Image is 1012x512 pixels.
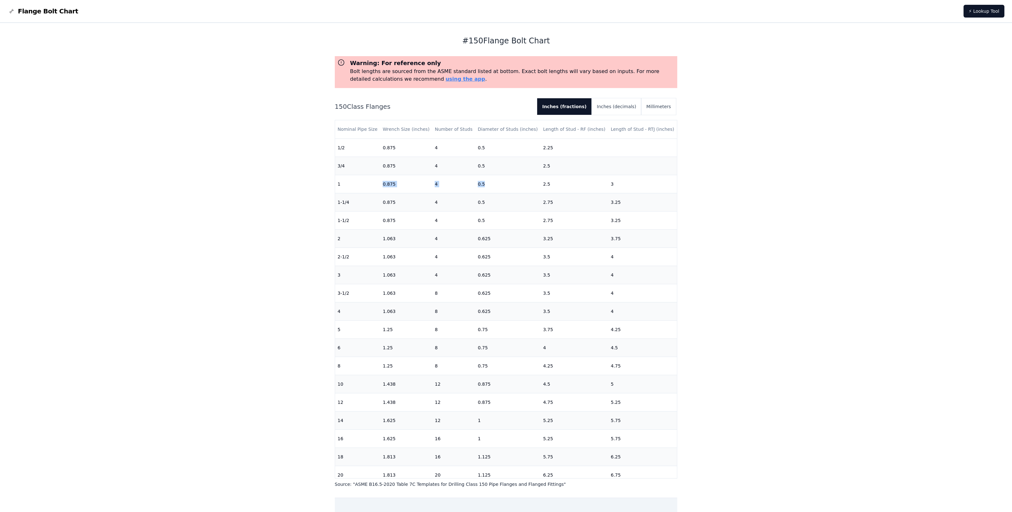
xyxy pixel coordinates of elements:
[608,338,677,357] td: 4.5
[335,229,380,248] td: 2
[541,448,608,466] td: 5.75
[380,302,432,320] td: 1.063
[335,466,380,484] td: 20
[335,175,380,193] td: 1
[608,248,677,266] td: 4
[350,68,675,83] p: Bolt lengths are sourced from the ASME standard listed at bottom. Exact bolt lengths will vary ba...
[475,320,541,338] td: 0.75
[380,211,432,229] td: 0.875
[608,175,677,193] td: 3
[432,284,475,302] td: 8
[432,320,475,338] td: 8
[541,411,608,429] td: 5.25
[475,120,541,138] th: Diameter of Studs (inches)
[335,481,678,487] p: Source: " ASME B16.5-2020 Table 7C Templates for Drilling Class 150 Pipe Flanges and Flanged Fitt...
[335,338,380,357] td: 6
[432,157,475,175] td: 4
[608,375,677,393] td: 5
[537,98,592,115] button: Inches (fractions)
[608,357,677,375] td: 4.75
[380,138,432,157] td: 0.875
[335,375,380,393] td: 10
[380,284,432,302] td: 1.063
[475,375,541,393] td: 0.875
[446,76,485,82] a: using the app
[541,229,608,248] td: 3.25
[475,175,541,193] td: 0.5
[380,120,432,138] th: Wrench Size (inches)
[380,338,432,357] td: 1.25
[432,429,475,448] td: 16
[335,36,678,46] h1: # 150 Flange Bolt Chart
[608,320,677,338] td: 4.25
[541,338,608,357] td: 4
[380,466,432,484] td: 1.813
[432,138,475,157] td: 4
[380,320,432,338] td: 1.25
[475,284,541,302] td: 0.625
[380,248,432,266] td: 1.063
[350,59,675,68] h3: Warning: For reference only
[475,338,541,357] td: 0.75
[432,357,475,375] td: 8
[335,193,380,211] td: 1-1/4
[432,248,475,266] td: 4
[608,302,677,320] td: 4
[335,448,380,466] td: 18
[475,229,541,248] td: 0.625
[432,266,475,284] td: 4
[608,466,677,484] td: 6.75
[335,320,380,338] td: 5
[608,120,677,138] th: Length of Stud - RTJ (inches)
[432,393,475,411] td: 12
[8,7,78,16] a: Flange Bolt Chart LogoFlange Bolt Chart
[335,266,380,284] td: 3
[432,466,475,484] td: 20
[8,7,15,15] img: Flange Bolt Chart Logo
[432,338,475,357] td: 8
[592,98,641,115] button: Inches (decimals)
[475,448,541,466] td: 1.125
[335,120,380,138] th: Nominal Pipe Size
[541,284,608,302] td: 3.5
[335,302,380,320] td: 4
[18,7,78,16] span: Flange Bolt Chart
[608,393,677,411] td: 5.25
[541,393,608,411] td: 4.75
[380,357,432,375] td: 1.25
[335,429,380,448] td: 16
[380,429,432,448] td: 1.625
[432,120,475,138] th: Number of Studs
[380,411,432,429] td: 1.625
[432,411,475,429] td: 12
[475,193,541,211] td: 0.5
[380,393,432,411] td: 1.438
[608,429,677,448] td: 5.75
[475,157,541,175] td: 0.5
[963,5,1004,18] a: ⚡ Lookup Tool
[541,211,608,229] td: 2.75
[432,448,475,466] td: 16
[608,284,677,302] td: 4
[541,175,608,193] td: 2.5
[608,193,677,211] td: 3.25
[335,411,380,429] td: 14
[335,284,380,302] td: 3-1/2
[335,248,380,266] td: 2-1/2
[432,229,475,248] td: 4
[432,375,475,393] td: 12
[608,211,677,229] td: 3.25
[335,393,380,411] td: 12
[475,466,541,484] td: 1.125
[475,211,541,229] td: 0.5
[541,466,608,484] td: 6.25
[380,448,432,466] td: 1.813
[541,193,608,211] td: 2.75
[541,157,608,175] td: 2.5
[541,429,608,448] td: 5.25
[541,302,608,320] td: 3.5
[541,357,608,375] td: 4.25
[541,266,608,284] td: 3.5
[608,266,677,284] td: 4
[335,138,380,157] td: 1/2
